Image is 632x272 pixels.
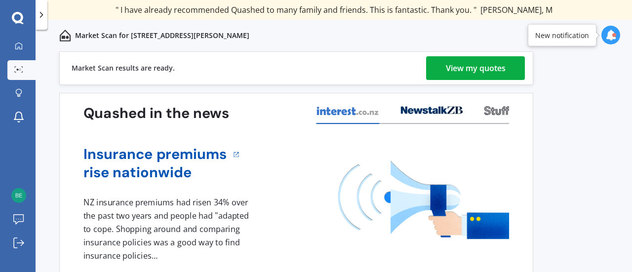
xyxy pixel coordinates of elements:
[535,30,589,40] div: New notification
[338,160,509,239] img: media image
[83,104,229,122] h3: Quashed in the news
[446,56,506,80] div: View my quotes
[11,188,26,203] img: a1c3a92fc6d2b121f91069e543657eda
[83,196,252,262] div: NZ insurance premiums had risen 34% over the past two years and people had "adapted to cope. Shop...
[83,163,227,182] a: rise nationwide
[75,31,249,40] p: Market Scan for [STREET_ADDRESS][PERSON_NAME]
[72,52,175,84] div: Market Scan results are ready.
[426,56,525,80] a: View my quotes
[83,145,227,163] a: Insurance premiums
[59,30,71,41] img: home-and-contents.b802091223b8502ef2dd.svg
